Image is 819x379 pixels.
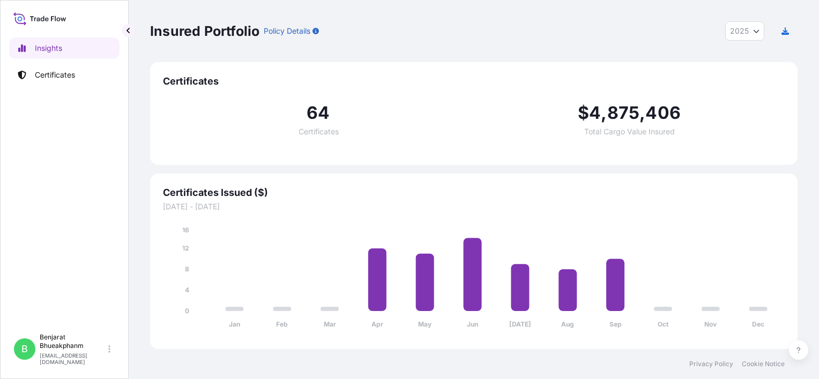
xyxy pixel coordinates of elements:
[185,286,189,294] tspan: 4
[276,320,288,328] tspan: Feb
[467,320,478,328] tspan: Jun
[150,22,259,40] p: Insured Portfolio
[752,320,764,328] tspan: Dec
[609,320,622,328] tspan: Sep
[639,104,645,122] span: ,
[9,37,120,59] a: Insights
[371,320,383,328] tspan: Apr
[40,333,106,350] p: Benjarat Bhueakphanm
[185,265,189,273] tspan: 8
[725,21,764,41] button: Year Selector
[182,226,189,234] tspan: 16
[704,320,717,328] tspan: Nov
[324,320,336,328] tspan: Mar
[40,352,106,365] p: [EMAIL_ADDRESS][DOMAIN_NAME]
[578,104,589,122] span: $
[163,186,785,199] span: Certificates Issued ($)
[601,104,607,122] span: ,
[299,128,339,135] span: Certificates
[229,320,240,328] tspan: Jan
[730,26,749,36] span: 2025
[185,307,189,315] tspan: 0
[35,43,62,54] p: Insights
[163,75,785,88] span: Certificates
[607,104,640,122] span: 875
[35,70,75,80] p: Certificates
[182,244,189,252] tspan: 12
[589,104,601,122] span: 4
[742,360,785,368] a: Cookie Notice
[561,320,574,328] tspan: Aug
[264,26,310,36] p: Policy Details
[21,344,28,354] span: B
[584,128,675,135] span: Total Cargo Value Insured
[689,360,733,368] a: Privacy Policy
[9,64,120,86] a: Certificates
[658,320,669,328] tspan: Oct
[418,320,432,328] tspan: May
[307,104,330,122] span: 64
[163,201,785,212] span: [DATE] - [DATE]
[645,104,681,122] span: 406
[509,320,531,328] tspan: [DATE]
